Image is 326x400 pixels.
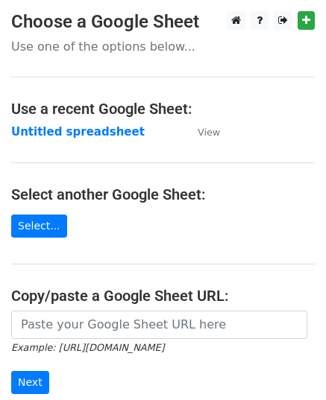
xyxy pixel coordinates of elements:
small: Example: [URL][DOMAIN_NAME] [11,342,164,353]
a: Untitled spreadsheet [11,125,145,139]
h4: Select another Google Sheet: [11,185,315,203]
p: Use one of the options below... [11,39,315,54]
h4: Use a recent Google Sheet: [11,100,315,118]
h3: Choose a Google Sheet [11,11,315,33]
input: Paste your Google Sheet URL here [11,311,307,339]
a: View [183,125,220,139]
a: Select... [11,215,67,238]
input: Next [11,371,49,394]
h4: Copy/paste a Google Sheet URL: [11,287,315,305]
small: View [198,127,220,138]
